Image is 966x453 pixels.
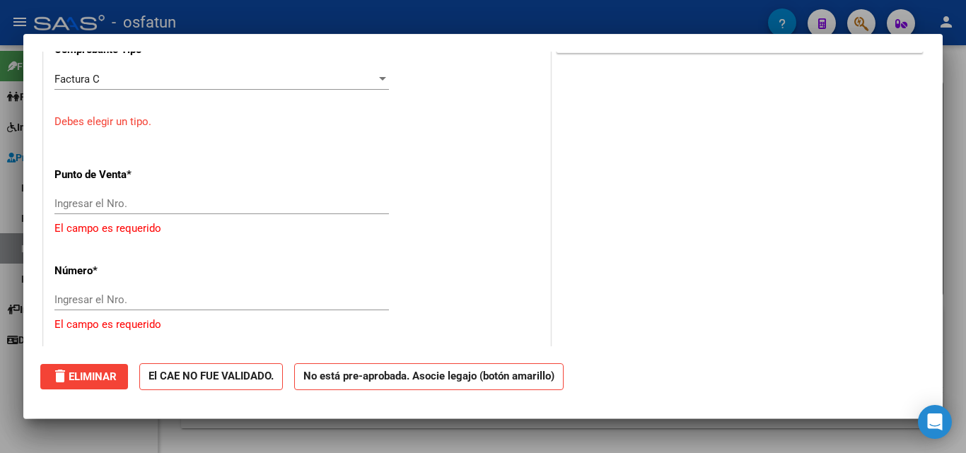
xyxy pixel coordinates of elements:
div: Open Intercom Messenger [918,405,952,439]
p: Número [54,263,200,279]
p: Debes elegir un tipo. [54,114,540,130]
strong: El CAE NO FUE VALIDADO. [139,363,283,391]
button: Eliminar [40,364,128,389]
span: Factura C [54,73,100,86]
mat-icon: delete [52,367,69,384]
p: El campo es requerido [54,220,540,237]
span: Eliminar [52,370,117,383]
p: Punto de Venta [54,167,200,183]
strong: No está pre-aprobada. Asocie legajo (botón amarillo) [294,363,564,391]
p: El campo es requerido [54,317,540,333]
